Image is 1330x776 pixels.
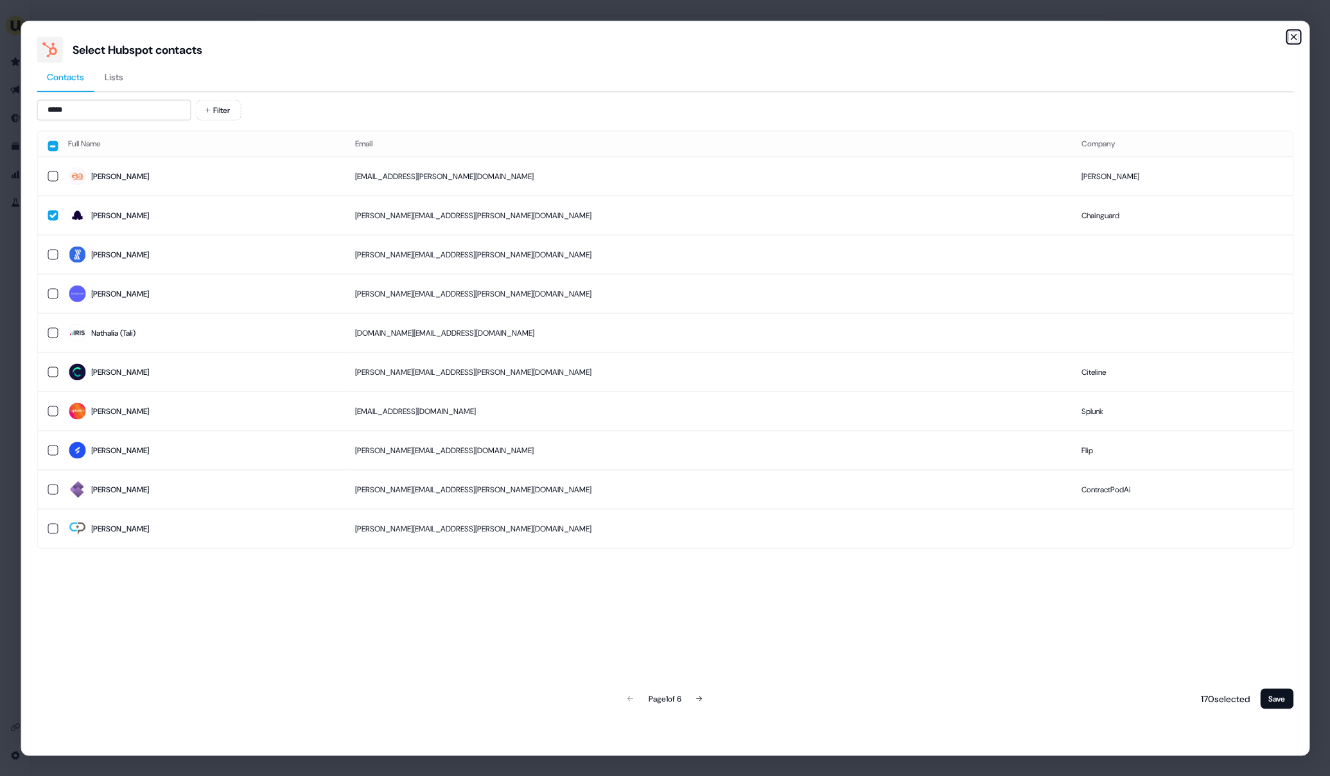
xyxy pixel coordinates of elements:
[345,157,1071,196] td: [EMAIL_ADDRESS][PERSON_NAME][DOMAIN_NAME]
[345,470,1071,509] td: [PERSON_NAME][EMAIL_ADDRESS][PERSON_NAME][DOMAIN_NAME]
[91,366,149,379] div: [PERSON_NAME]
[91,288,149,300] div: [PERSON_NAME]
[345,131,1071,157] th: Email
[345,313,1071,352] td: [DOMAIN_NAME][EMAIL_ADDRESS][DOMAIN_NAME]
[345,274,1071,313] td: [PERSON_NAME][EMAIL_ADDRESS][PERSON_NAME][DOMAIN_NAME]
[91,170,149,183] div: [PERSON_NAME]
[345,392,1071,431] td: [EMAIL_ADDRESS][DOMAIN_NAME]
[196,99,241,120] button: Filter
[1196,692,1250,705] p: 170 selected
[1071,131,1293,157] th: Company
[91,327,136,340] div: Nathalia (Tali)
[91,483,149,496] div: [PERSON_NAME]
[345,431,1071,470] td: [PERSON_NAME][EMAIL_ADDRESS][DOMAIN_NAME]
[345,235,1071,274] td: [PERSON_NAME][EMAIL_ADDRESS][PERSON_NAME][DOMAIN_NAME]
[1071,157,1293,196] td: [PERSON_NAME]
[58,131,345,157] th: Full Name
[91,444,149,457] div: [PERSON_NAME]
[1071,352,1293,392] td: Citeline
[345,352,1071,392] td: [PERSON_NAME][EMAIL_ADDRESS][PERSON_NAME][DOMAIN_NAME]
[91,405,149,418] div: [PERSON_NAME]
[73,42,202,57] div: Select Hubspot contacts
[47,70,84,83] span: Contacts
[1260,688,1293,709] button: Save
[1071,431,1293,470] td: Flip
[91,248,149,261] div: [PERSON_NAME]
[105,70,123,83] span: Lists
[345,509,1071,548] td: [PERSON_NAME][EMAIL_ADDRESS][PERSON_NAME][DOMAIN_NAME]
[91,522,149,535] div: [PERSON_NAME]
[1071,470,1293,509] td: ContractPodAi
[1071,392,1293,431] td: Splunk
[345,196,1071,235] td: [PERSON_NAME][EMAIL_ADDRESS][PERSON_NAME][DOMAIN_NAME]
[1071,196,1293,235] td: Chainguard
[649,692,681,705] div: Page 1 of 6
[91,209,149,222] div: [PERSON_NAME]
